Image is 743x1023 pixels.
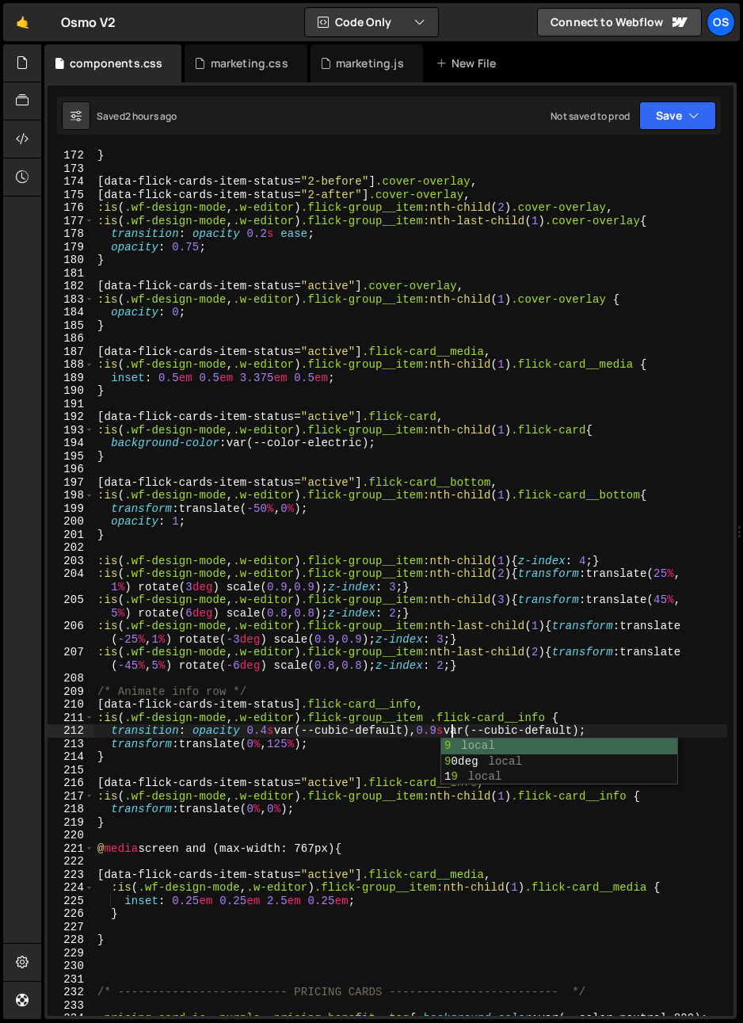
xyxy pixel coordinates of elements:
[48,529,94,542] div: 201
[48,541,94,555] div: 202
[48,175,94,189] div: 174
[48,829,94,842] div: 220
[48,398,94,411] div: 191
[48,254,94,267] div: 180
[48,921,94,934] div: 227
[48,947,94,960] div: 229
[48,555,94,568] div: 203
[48,502,94,516] div: 199
[48,227,94,241] div: 178
[48,672,94,685] div: 208
[48,384,94,398] div: 190
[48,149,94,162] div: 172
[48,437,94,450] div: 194
[48,332,94,345] div: 186
[48,594,94,620] div: 205
[48,868,94,882] div: 223
[48,895,94,908] div: 225
[3,3,42,41] a: 🤙
[48,372,94,385] div: 189
[48,267,94,281] div: 181
[48,738,94,751] div: 213
[336,55,404,71] div: marketing.js
[97,109,177,123] div: Saved
[436,55,502,71] div: New File
[48,712,94,725] div: 211
[48,162,94,176] div: 173
[70,55,162,71] div: components.css
[48,881,94,895] div: 224
[48,358,94,372] div: 188
[48,620,94,646] div: 206
[48,463,94,476] div: 196
[61,13,116,32] div: Osmo V2
[707,8,735,36] a: Os
[48,424,94,437] div: 193
[48,515,94,529] div: 200
[48,319,94,333] div: 185
[48,201,94,215] div: 176
[48,973,94,987] div: 231
[48,724,94,738] div: 212
[48,960,94,973] div: 230
[537,8,702,36] a: Connect to Webflow
[551,109,630,123] div: Not saved to prod
[48,750,94,764] div: 214
[48,842,94,856] div: 221
[48,777,94,790] div: 216
[48,410,94,424] div: 192
[48,215,94,228] div: 177
[48,803,94,816] div: 218
[48,345,94,359] div: 187
[639,101,716,130] button: Save
[48,189,94,202] div: 175
[48,816,94,830] div: 219
[48,489,94,502] div: 198
[48,450,94,464] div: 195
[48,567,94,594] div: 204
[48,907,94,921] div: 226
[48,999,94,1013] div: 233
[48,855,94,868] div: 222
[48,293,94,307] div: 183
[48,790,94,804] div: 217
[48,646,94,672] div: 207
[48,280,94,293] div: 182
[48,476,94,490] div: 197
[305,8,438,36] button: Code Only
[48,933,94,947] div: 228
[48,241,94,254] div: 179
[48,764,94,777] div: 215
[48,685,94,699] div: 209
[48,698,94,712] div: 210
[48,986,94,999] div: 232
[125,109,177,123] div: 2 hours ago
[211,55,288,71] div: marketing.css
[48,306,94,319] div: 184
